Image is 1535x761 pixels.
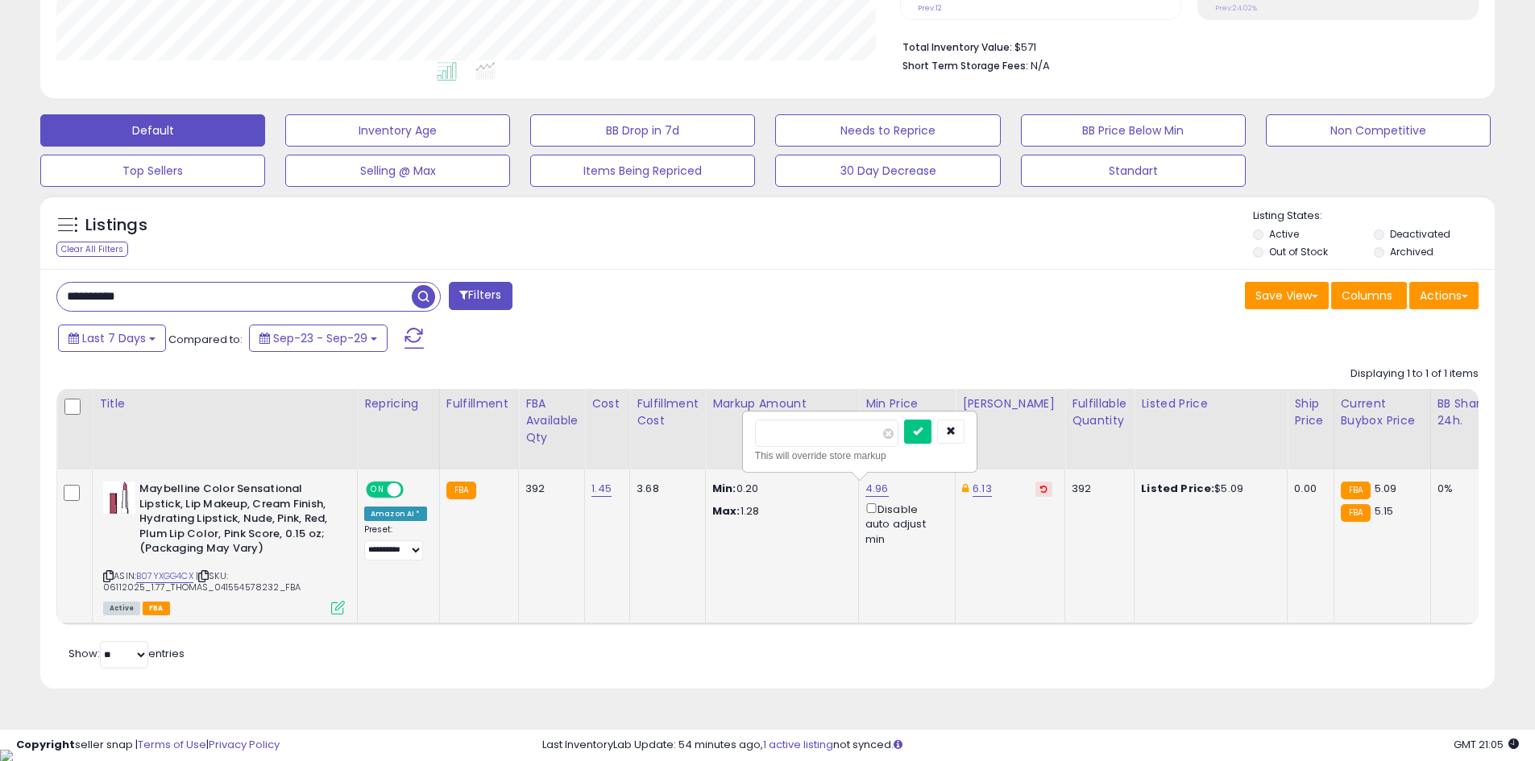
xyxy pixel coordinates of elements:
[1245,282,1329,309] button: Save View
[1215,3,1257,13] small: Prev: 24.02%
[1141,482,1275,496] div: $5.09
[637,395,699,429] div: Fulfillment Cost
[865,481,889,497] a: 4.96
[1375,503,1394,519] span: 5.15
[525,482,572,496] div: 392
[775,155,1000,187] button: 30 Day Decrease
[591,395,623,412] div: Cost
[1454,737,1519,752] span: 2025-10-8 21:05 GMT
[865,500,943,547] div: Disable auto adjust min
[1342,287,1392,304] span: Columns
[1269,245,1328,258] label: Out of Stock
[1031,58,1050,73] span: N/A
[40,114,265,147] button: Default
[285,114,510,147] button: Inventory Age
[1350,366,1479,382] div: Displaying 1 to 1 of 1 items
[58,325,166,352] button: Last 7 Days
[902,36,1467,56] li: $571
[99,395,351,412] div: Title
[637,482,693,496] div: 3.68
[712,503,741,519] strong: Max:
[136,569,193,583] a: B07YXGG4CX
[68,646,185,661] span: Show: entries
[1390,245,1433,258] label: Archived
[138,737,206,752] a: Terms of Use
[56,242,128,257] div: Clear All Filters
[1341,504,1371,522] small: FBA
[530,155,755,187] button: Items Being Repriced
[209,737,280,752] a: Privacy Policy
[755,448,965,464] div: This will override store markup
[1341,482,1371,499] small: FBA
[139,482,335,560] b: Maybelline Color Sensational Lipstick, Lip Makeup, Cream Finish, Hydrating Lipstick, Nude, Pink, ...
[103,482,345,613] div: ASIN:
[1390,227,1450,241] label: Deactivated
[364,524,427,560] div: Preset:
[1266,114,1491,147] button: Non Competitive
[962,395,1058,412] div: [PERSON_NAME]
[446,395,512,412] div: Fulfillment
[1141,395,1280,412] div: Listed Price
[712,482,846,496] p: 0.20
[712,395,852,412] div: Markup Amount
[249,325,388,352] button: Sep-23 - Sep-29
[763,737,833,752] a: 1 active listing
[973,481,992,497] a: 6.13
[364,507,427,521] div: Amazon AI *
[364,395,433,412] div: Repricing
[712,481,736,496] strong: Min:
[1072,395,1127,429] div: Fulfillable Quantity
[1294,395,1326,429] div: Ship Price
[16,738,280,753] div: seller snap | |
[285,155,510,187] button: Selling @ Max
[1438,395,1496,429] div: BB Share 24h.
[82,330,146,346] span: Last 7 Days
[401,483,427,497] span: OFF
[16,737,75,752] strong: Copyright
[367,483,388,497] span: ON
[1141,481,1214,496] b: Listed Price:
[103,482,135,514] img: 31wOENKTCcL._SL40_.jpg
[865,395,948,412] div: Min Price
[40,155,265,187] button: Top Sellers
[1438,482,1491,496] div: 0%
[103,569,301,593] span: | SKU: 06112025_1.77_THOMAS_041554578232_FBA
[712,504,846,519] p: 1.28
[85,214,147,237] h5: Listings
[775,114,1000,147] button: Needs to Reprice
[918,3,942,13] small: Prev: 12
[902,59,1028,72] b: Short Term Storage Fees:
[1375,481,1397,496] span: 5.09
[1341,395,1424,429] div: Current Buybox Price
[902,40,1012,54] b: Total Inventory Value:
[103,602,140,615] span: All listings currently available for purchase on Amazon
[1269,227,1299,241] label: Active
[1253,209,1495,224] p: Listing States:
[1331,282,1407,309] button: Columns
[446,482,476,499] small: FBA
[449,282,512,310] button: Filters
[525,395,578,446] div: FBA Available Qty
[530,114,755,147] button: BB Drop in 7d
[591,481,612,497] a: 1.45
[168,332,243,347] span: Compared to:
[1409,282,1479,309] button: Actions
[273,330,367,346] span: Sep-23 - Sep-29
[1072,482,1122,496] div: 392
[143,602,170,615] span: FBA
[1294,482,1321,496] div: 0.00
[542,738,1519,753] div: Last InventoryLab Update: 54 minutes ago, not synced.
[1021,155,1246,187] button: Standart
[1021,114,1246,147] button: BB Price Below Min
